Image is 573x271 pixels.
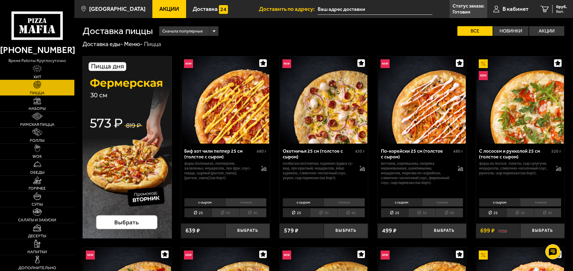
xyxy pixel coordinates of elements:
[381,198,422,207] li: с сыром
[32,202,43,207] span: Супы
[193,6,218,12] span: Доставка
[18,266,56,270] span: Дополнительно
[324,198,365,207] li: тонкое
[318,4,432,15] input: Ваш адрес доставки
[520,223,565,238] button: Выбрать
[33,154,42,159] span: WOK
[457,26,493,36] label: Все
[124,40,143,48] a: Меню-
[479,161,550,176] p: фарш из лосося, томаты, сыр сулугуни, моцарелла, сливочно-чесночный соус, руккола, сыр пармезан (...
[181,56,270,144] a: НовинкаБиф хот чили пеппер 25 см (толстое с сыром)
[422,223,466,238] button: Выбрать
[86,251,95,260] img: Новинка
[28,234,46,238] span: Десерты
[162,26,203,37] span: Сначала популярные
[378,56,466,144] a: НовинкаПо-корейски 25 см (толстое с сыром)
[498,228,507,234] s: 799 ₽
[18,218,56,222] span: Салаты и закуски
[408,208,436,217] li: 30
[520,198,561,207] li: тонкое
[382,228,397,234] span: 499 ₽
[83,40,123,48] a: Доставка еды-
[282,59,291,68] img: Новинка
[185,228,200,234] span: 639 ₽
[29,186,46,191] span: Горячее
[280,56,367,144] img: Охотничья 25 см (толстое с сыром)
[381,208,408,217] li: 25
[184,208,212,217] li: 25
[257,149,266,154] span: 480 г
[30,170,45,175] span: Обеды
[283,208,310,217] li: 25
[144,40,161,48] div: Пицца
[453,149,463,154] span: 480 г
[89,6,145,12] span: [GEOGRAPHIC_DATA]
[493,26,528,36] label: Новинки
[476,56,565,144] a: АкционныйНовинкаС лососем и рукколой 25 см (толстое с сыром)
[283,198,324,207] li: с сыром
[279,56,368,144] a: НовинкаОхотничья 25 см (толстое с сыром)
[159,6,179,12] span: Акции
[355,149,365,154] span: 430 г
[479,71,488,80] img: Новинка
[310,208,337,217] li: 30
[480,228,495,234] span: 699 ₽
[381,148,452,160] div: По-корейски 25 см (толстое с сыром)
[20,123,54,127] span: Римская пицца
[184,251,193,260] img: Новинка
[30,91,45,95] span: Пицца
[506,208,534,217] li: 30
[381,251,390,260] img: Новинка
[225,198,266,207] li: тонкое
[283,161,353,180] p: колбаски охотничьи, куриная грудка су-вид, лук красный, моцарелла, яйцо куриное, сливочно-чесночн...
[556,5,567,9] span: 0 руб.
[551,149,561,154] span: 520 г
[381,59,390,68] img: Новинка
[219,5,228,14] img: 15daf4d41897b9f0e9f617042186c801.svg
[226,223,270,238] button: Выбрать
[479,148,550,160] div: С лососем и рукколой 25 см (толстое с сыром)
[282,251,291,260] img: Новинка
[378,56,466,144] img: По-корейски 25 см (толстое с сыром)
[83,26,153,36] h1: Доставка пиццы
[381,161,452,185] p: ветчина, корнишоны, паприка маринованная, шампиньоны, моцарелла, морковь по-корейски, сливочно-че...
[184,59,193,68] img: Новинка
[324,223,368,238] button: Выбрать
[184,198,225,207] li: с сыром
[534,208,562,217] li: 40
[184,161,255,180] p: фарш болоньезе, пепперони, халапеньо, моцарелла, лук фри, соус-пицца, сырный [PERSON_NAME], [PERS...
[284,228,298,234] span: 579 ₽
[239,208,267,217] li: 40
[182,56,269,144] img: Биф хот чили пеппер 25 см (толстое с сыром)
[318,4,432,15] span: Санкт-Петербург, Гражданский проспект, 110к4
[422,198,463,207] li: тонкое
[453,4,484,8] p: Статус заказа:
[479,59,488,68] img: Акционный
[259,6,318,12] span: Доставить по адресу:
[477,56,564,144] img: С лососем и рукколой 25 см (толстое с сыром)
[184,148,255,160] div: Биф хот чили пеппер 25 см (толстое с сыром)
[435,208,463,217] li: 40
[283,148,353,160] div: Охотничья 25 см (толстое с сыром)
[337,208,365,217] li: 40
[479,208,506,217] li: 25
[503,6,528,12] span: В кабинет
[453,10,470,14] p: Готовим
[33,75,41,79] span: Хит
[479,251,488,260] img: Акционный
[529,26,564,36] label: Акции
[30,139,45,143] span: Роллы
[212,208,239,217] li: 30
[27,250,47,254] span: Напитки
[479,198,520,207] li: с сыром
[556,10,567,13] span: 0 шт.
[29,107,46,111] span: Наборы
